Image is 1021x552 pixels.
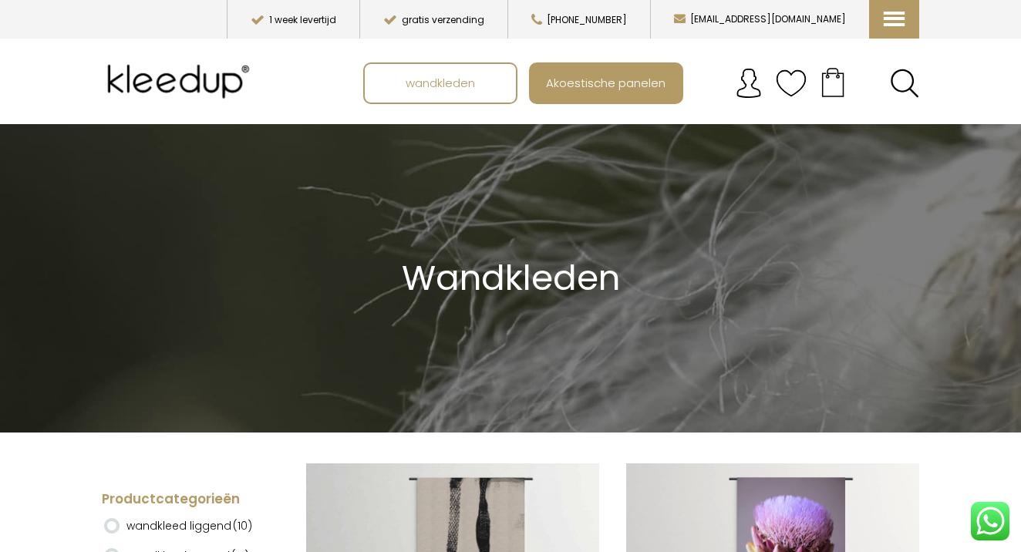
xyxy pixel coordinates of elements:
label: wandkleed liggend [126,513,252,539]
a: Search [890,69,919,98]
nav: Main menu [363,62,931,104]
h4: Productcategorieën [102,490,265,509]
img: Kleedup [102,51,261,113]
img: account.svg [733,68,764,99]
a: wandkleden [365,64,516,103]
span: (10) [233,518,252,533]
a: Akoestische panelen [531,64,682,103]
img: verlanglijstje.svg [776,68,807,99]
span: Wandkleden [402,254,620,302]
a: Your cart [807,62,859,101]
span: Akoestische panelen [537,68,674,97]
span: wandkleden [397,68,484,97]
